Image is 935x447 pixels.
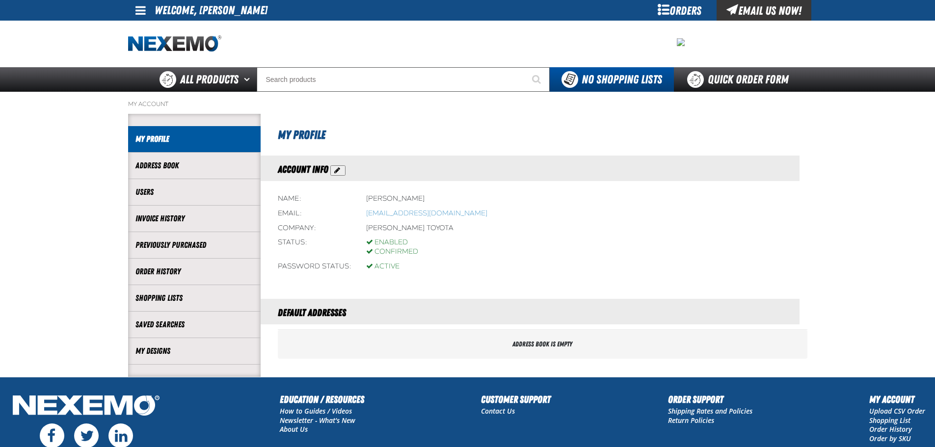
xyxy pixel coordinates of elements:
h2: Customer Support [481,392,551,407]
a: Saved Searches [135,319,253,330]
a: Users [135,186,253,198]
div: Enabled [366,238,418,247]
a: Shopping Lists [135,292,253,304]
a: My Account [128,100,168,108]
span: My Profile [278,128,325,142]
span: Default Addresses [278,307,346,318]
a: Order History [135,266,253,277]
a: Shopping List [869,416,910,425]
a: My Designs [135,345,253,357]
a: Previously Purchased [135,239,253,251]
img: Nexemo logo [128,35,221,53]
img: 2478c7e4e0811ca5ea97a8c95d68d55a.jpeg [677,38,685,46]
div: Name [278,194,351,204]
span: All Products [180,71,239,88]
a: My Profile [135,133,253,145]
img: Nexemo Logo [10,392,162,421]
h2: My Account [869,392,925,407]
a: Shipping Rates and Policies [668,406,752,416]
div: Active [366,262,400,271]
div: Password status [278,262,351,271]
a: Newsletter - What's New [280,416,355,425]
a: Home [128,35,221,53]
a: Order History [869,424,912,434]
div: Company [278,224,351,233]
span: Account Info [278,163,328,175]
a: How to Guides / Videos [280,406,352,416]
div: Confirmed [366,247,418,257]
button: Open All Products pages [240,67,257,92]
h2: Education / Resources [280,392,364,407]
span: No Shopping Lists [582,73,662,86]
a: Address Book [135,160,253,171]
a: Contact Us [481,406,515,416]
div: Address book is empty [278,330,807,359]
div: Email [278,209,351,218]
a: Upload CSV Order [869,406,925,416]
a: Opens a default email client to write an email to vtoreceptionist@vtaig.com [366,209,487,217]
a: Invoice History [135,213,253,224]
a: Order by SKU [869,434,911,443]
a: About Us [280,424,308,434]
input: Search [257,67,550,92]
h2: Order Support [668,392,752,407]
nav: Breadcrumbs [128,100,807,108]
div: Status [278,238,351,257]
a: Return Policies [668,416,714,425]
a: Quick Order Form [674,67,807,92]
bdo: [EMAIL_ADDRESS][DOMAIN_NAME] [366,209,487,217]
button: Start Searching [525,67,550,92]
div: [PERSON_NAME] [366,194,425,204]
button: You do not have available Shopping Lists. Open to Create a New List [550,67,674,92]
button: Action Edit Account Information [330,165,346,176]
div: [PERSON_NAME] Toyota [366,224,454,233]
